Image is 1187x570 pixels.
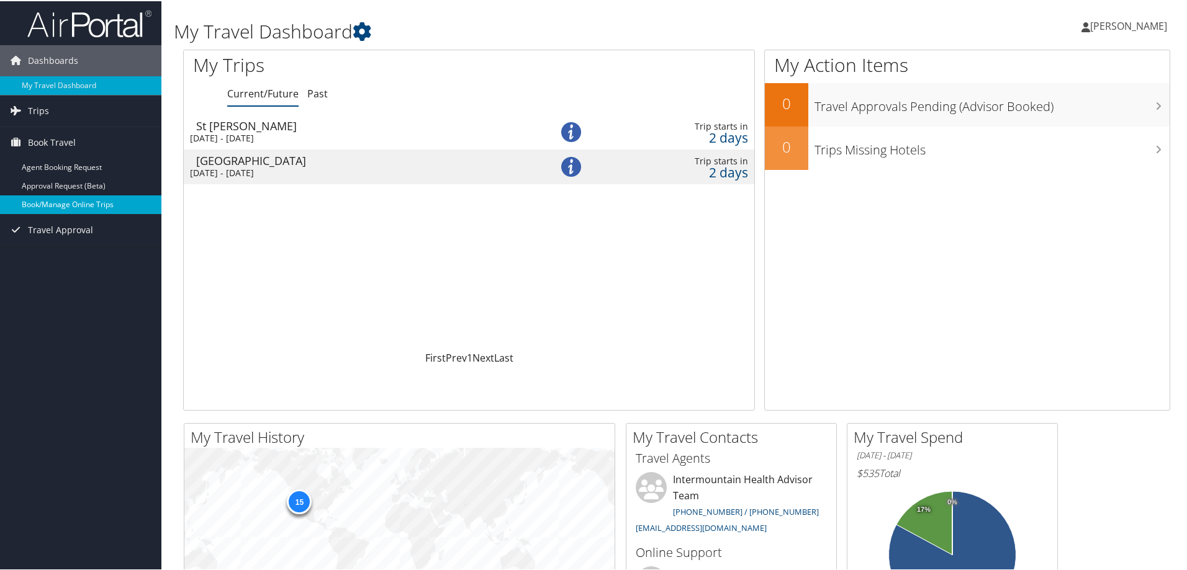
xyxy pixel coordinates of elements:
a: First [425,350,446,363]
a: Next [472,350,494,363]
span: Travel Approval [28,213,93,244]
a: 1 [467,350,472,363]
h2: My Travel Contacts [633,425,836,447]
div: [GEOGRAPHIC_DATA] [196,154,523,165]
div: [DATE] - [DATE] [190,131,517,143]
span: [PERSON_NAME] [1090,18,1167,32]
span: Book Travel [28,126,76,157]
h3: Travel Approvals Pending (Advisor Booked) [815,91,1170,114]
a: [PERSON_NAME] [1081,6,1180,43]
div: [DATE] - [DATE] [190,166,517,177]
h6: [DATE] - [DATE] [857,448,1048,460]
div: St [PERSON_NAME] [196,119,523,130]
div: Trip starts in [620,154,748,166]
a: Past [307,86,328,99]
div: 2 days [620,166,748,177]
div: 15 [287,488,312,513]
a: 0Travel Approvals Pending (Advisor Booked) [765,82,1170,125]
tspan: 0% [947,497,957,505]
li: Intermountain Health Advisor Team [630,471,833,537]
a: [PHONE_NUMBER] / [PHONE_NUMBER] [673,505,819,516]
span: $535 [857,465,879,479]
h3: Trips Missing Hotels [815,134,1170,158]
h3: Travel Agents [636,448,827,466]
h3: Online Support [636,543,827,560]
tspan: 17% [917,505,931,512]
span: Dashboards [28,44,78,75]
h1: My Action Items [765,51,1170,77]
h2: My Travel History [191,425,615,447]
a: Prev [446,350,467,363]
a: [EMAIL_ADDRESS][DOMAIN_NAME] [636,521,767,532]
a: Last [494,350,513,363]
img: airportal-logo.png [27,8,151,37]
img: alert-flat-solid-info.png [561,121,581,141]
span: Trips [28,94,49,125]
h6: Total [857,465,1048,479]
div: Trip starts in [620,120,748,131]
a: Current/Future [227,86,299,99]
h2: 0 [765,92,808,113]
a: 0Trips Missing Hotels [765,125,1170,169]
img: alert-flat-solid-info.png [561,156,581,176]
div: 2 days [620,131,748,142]
h1: My Travel Dashboard [174,17,844,43]
h2: 0 [765,135,808,156]
h2: My Travel Spend [854,425,1057,447]
h1: My Trips [193,51,507,77]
